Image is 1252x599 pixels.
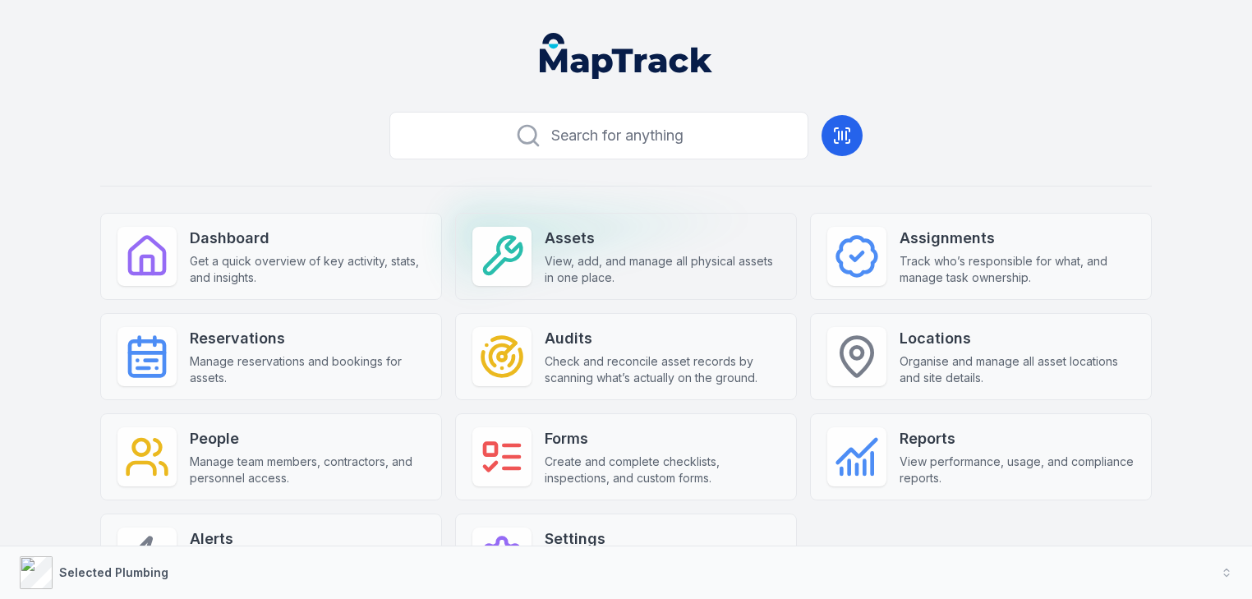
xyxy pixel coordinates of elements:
[810,213,1152,300] a: AssignmentsTrack who’s responsible for what, and manage task ownership.
[190,227,425,250] strong: Dashboard
[900,327,1135,350] strong: Locations
[900,253,1135,286] span: Track who’s responsible for what, and manage task ownership.
[545,427,780,450] strong: Forms
[545,528,780,551] strong: Settings
[190,253,425,286] span: Get a quick overview of key activity, stats, and insights.
[551,124,684,147] span: Search for anything
[545,327,780,350] strong: Audits
[900,454,1135,486] span: View performance, usage, and compliance reports.
[190,327,425,350] strong: Reservations
[455,313,797,400] a: AuditsCheck and reconcile asset records by scanning what’s actually on the ground.
[810,313,1152,400] a: LocationsOrganise and manage all asset locations and site details.
[100,413,442,500] a: PeopleManage team members, contractors, and personnel access.
[545,227,780,250] strong: Assets
[455,213,797,300] a: AssetsView, add, and manage all physical assets in one place.
[100,313,442,400] a: ReservationsManage reservations and bookings for assets.
[545,253,780,286] span: View, add, and manage all physical assets in one place.
[810,413,1152,500] a: ReportsView performance, usage, and compliance reports.
[545,454,780,486] span: Create and complete checklists, inspections, and custom forms.
[190,454,425,486] span: Manage team members, contractors, and personnel access.
[59,565,168,579] strong: Selected Plumbing
[190,427,425,450] strong: People
[455,413,797,500] a: FormsCreate and complete checklists, inspections, and custom forms.
[190,353,425,386] span: Manage reservations and bookings for assets.
[900,427,1135,450] strong: Reports
[900,353,1135,386] span: Organise and manage all asset locations and site details.
[900,227,1135,250] strong: Assignments
[545,353,780,386] span: Check and reconcile asset records by scanning what’s actually on the ground.
[513,33,739,79] nav: Global
[100,213,442,300] a: DashboardGet a quick overview of key activity, stats, and insights.
[190,528,425,551] strong: Alerts
[389,112,808,159] button: Search for anything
